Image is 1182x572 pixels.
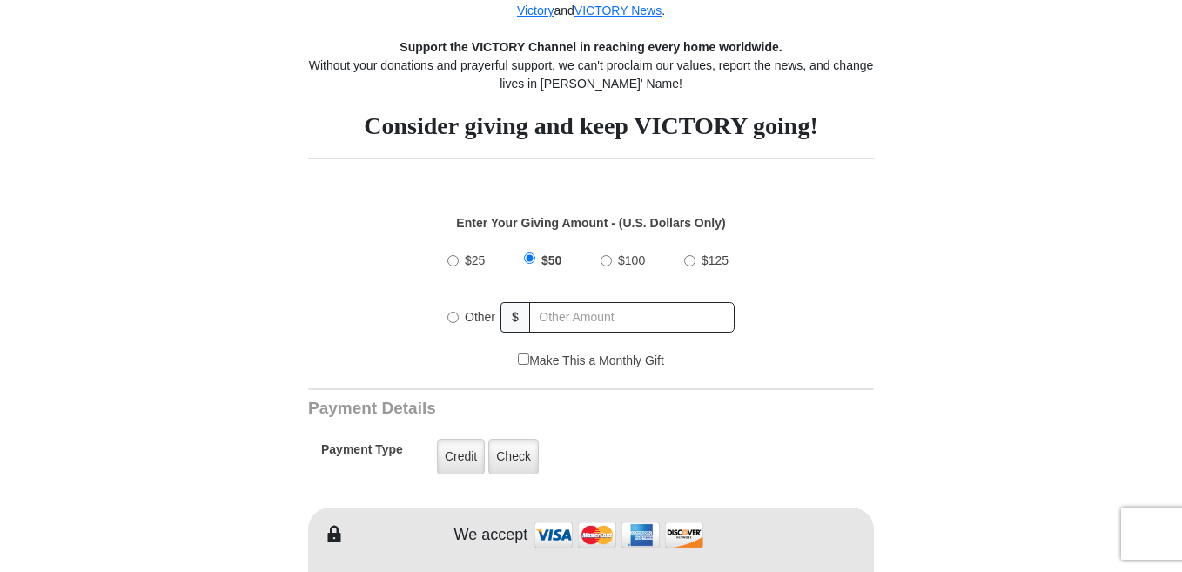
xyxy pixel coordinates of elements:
[702,253,729,267] span: $125
[308,399,752,419] h3: Payment Details
[574,3,662,17] a: VICTORY News
[437,439,485,474] label: Credit
[518,352,664,370] label: Make This a Monthly Gift
[541,253,561,267] span: $50
[488,439,539,474] label: Check
[454,526,528,545] h4: We accept
[321,442,403,466] h5: Payment Type
[400,40,782,54] strong: Support the VICTORY Channel in reaching every home worldwide.
[532,516,706,554] img: credit cards accepted
[500,302,530,333] span: $
[618,253,645,267] span: $100
[518,353,529,365] input: Make This a Monthly Gift
[529,302,735,333] input: Other Amount
[465,310,495,324] span: Other
[465,253,485,267] span: $25
[364,112,818,139] strong: Consider giving and keep VICTORY going!
[456,216,725,230] strong: Enter Your Giving Amount - (U.S. Dollars Only)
